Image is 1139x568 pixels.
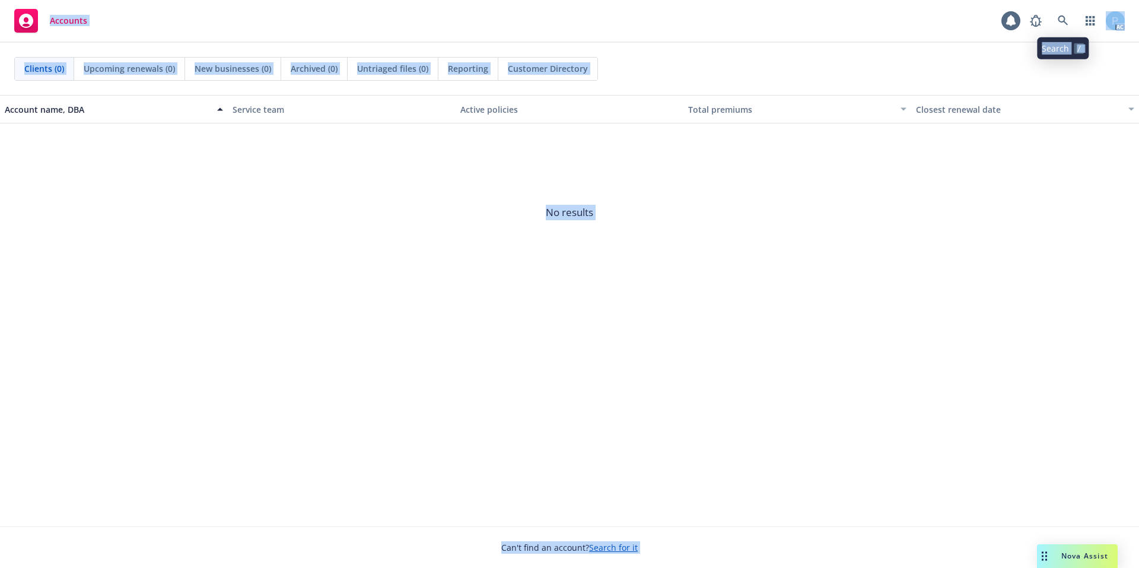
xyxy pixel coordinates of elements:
[456,95,683,123] button: Active policies
[228,95,456,123] button: Service team
[508,62,588,75] span: Customer Directory
[1037,544,1052,568] div: Drag to move
[1061,551,1108,561] span: Nova Assist
[1037,544,1118,568] button: Nova Assist
[688,103,893,116] div: Total premiums
[195,62,271,75] span: New businesses (0)
[9,4,92,37] a: Accounts
[501,541,638,554] span: Can't find an account?
[589,542,638,553] a: Search for it
[1078,9,1102,33] a: Switch app
[357,62,428,75] span: Untriaged files (0)
[84,62,175,75] span: Upcoming renewals (0)
[683,95,911,123] button: Total premiums
[1051,9,1075,33] a: Search
[50,16,87,26] span: Accounts
[24,62,64,75] span: Clients (0)
[911,95,1139,123] button: Closest renewal date
[233,103,451,116] div: Service team
[1106,11,1125,30] img: photo
[460,103,679,116] div: Active policies
[448,62,488,75] span: Reporting
[916,103,1121,116] div: Closest renewal date
[291,62,338,75] span: Archived (0)
[5,103,210,116] div: Account name, DBA
[1024,9,1048,33] a: Report a Bug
